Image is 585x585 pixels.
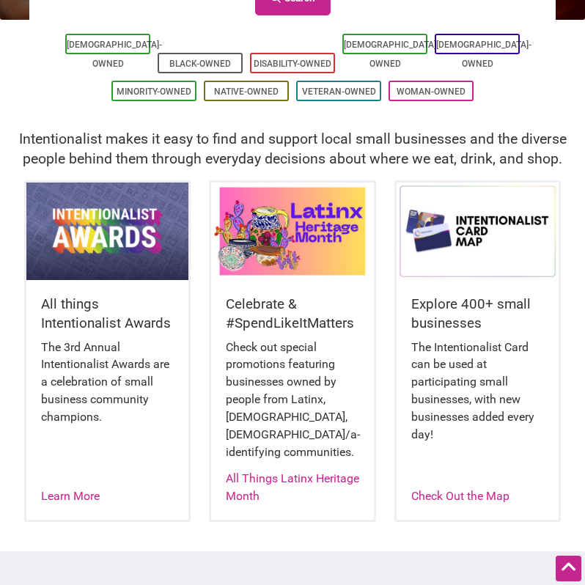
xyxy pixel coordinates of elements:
[169,59,231,69] a: Black-Owned
[41,339,174,441] div: The 3rd Annual Intentionalist Awards are a celebration of small business community champions.
[41,489,100,503] a: Learn More
[411,295,544,334] h5: Explore 400+ small businesses
[26,183,188,280] img: Intentionalist Awards
[214,87,279,97] a: Native-Owned
[211,183,373,280] img: Latinx / Hispanic Heritage Month
[226,471,359,503] a: All Things Latinx Heritage Month
[411,489,509,503] a: Check Out the Map
[41,295,174,334] h5: All things Intentionalist Awards
[117,87,191,97] a: Minority-Owned
[254,59,331,69] a: Disability-Owned
[226,295,358,334] h5: Celebrate & #SpendLikeItMatters
[397,183,559,280] img: Intentionalist Card Map
[67,40,162,69] a: [DEMOGRAPHIC_DATA]-Owned
[344,40,439,69] a: [DEMOGRAPHIC_DATA]-Owned
[397,87,466,97] a: Woman-Owned
[15,129,570,169] h2: Intentionalist makes it easy to find and support local small businesses and the diverse people be...
[556,556,581,581] div: Scroll Back to Top
[302,87,376,97] a: Veteran-Owned
[411,339,544,458] div: The Intentionalist Card can be used at participating small businesses, with new businesses added ...
[226,339,358,476] div: Check out special promotions featuring businesses owned by people from Latinx, [DEMOGRAPHIC_DATA]...
[436,40,531,69] a: [DEMOGRAPHIC_DATA]-Owned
